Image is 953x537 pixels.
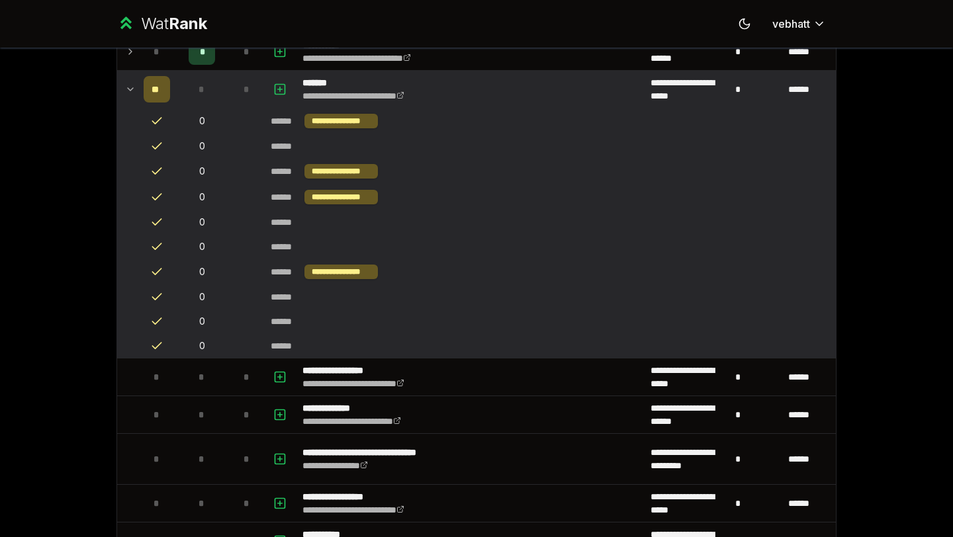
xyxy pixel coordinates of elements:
td: 0 [175,134,228,158]
td: 0 [175,334,228,358]
td: 0 [175,285,228,309]
span: vebhatt [772,16,810,32]
td: 0 [175,159,228,184]
td: 0 [175,310,228,333]
td: 0 [175,210,228,234]
td: 0 [175,235,228,259]
td: 0 [175,259,228,284]
span: Rank [169,14,207,33]
td: 0 [175,185,228,210]
td: 0 [175,108,228,134]
div: Wat [141,13,207,34]
button: vebhatt [762,12,837,36]
a: WatRank [116,13,207,34]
